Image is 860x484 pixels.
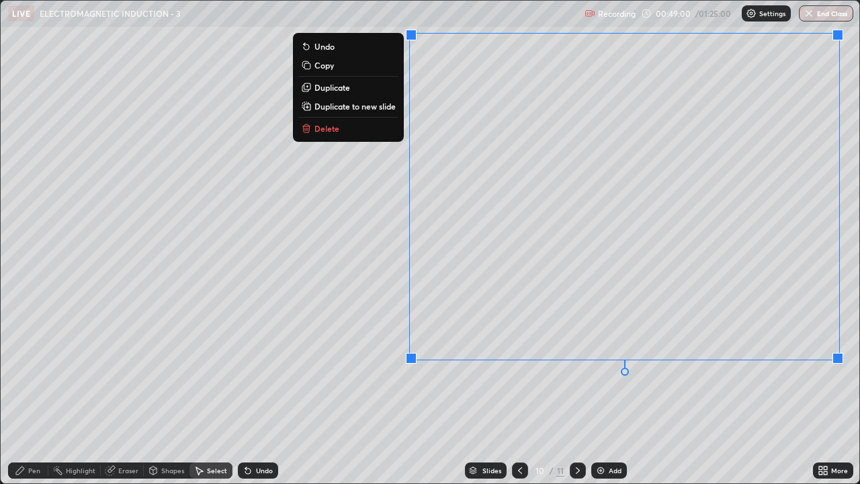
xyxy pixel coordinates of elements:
p: LIVE [12,8,30,19]
p: Duplicate [314,82,350,93]
div: More [831,467,848,474]
p: Delete [314,123,339,134]
button: Duplicate [298,79,398,95]
button: End Class [799,5,853,22]
p: Settings [759,10,785,17]
div: / [550,467,554,475]
p: Undo [314,41,335,52]
button: Duplicate to new slide [298,98,398,114]
p: ELECTROMAGNETIC INDUCTION - 3 [40,8,181,19]
div: Undo [256,467,273,474]
button: Copy [298,57,398,73]
img: end-class-cross [804,8,814,19]
p: Copy [314,60,334,71]
button: Delete [298,120,398,136]
div: 11 [556,465,564,477]
div: Add [609,467,621,474]
div: Select [207,467,227,474]
p: Recording [598,9,636,19]
div: Pen [28,467,40,474]
div: Shapes [161,467,184,474]
p: Duplicate to new slide [314,101,396,112]
img: recording.375f2c34.svg [585,8,595,19]
img: class-settings-icons [746,8,757,19]
img: add-slide-button [595,465,606,476]
div: Highlight [66,467,95,474]
button: Undo [298,38,398,54]
div: Slides [482,467,501,474]
div: Eraser [118,467,138,474]
div: 10 [533,467,547,475]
